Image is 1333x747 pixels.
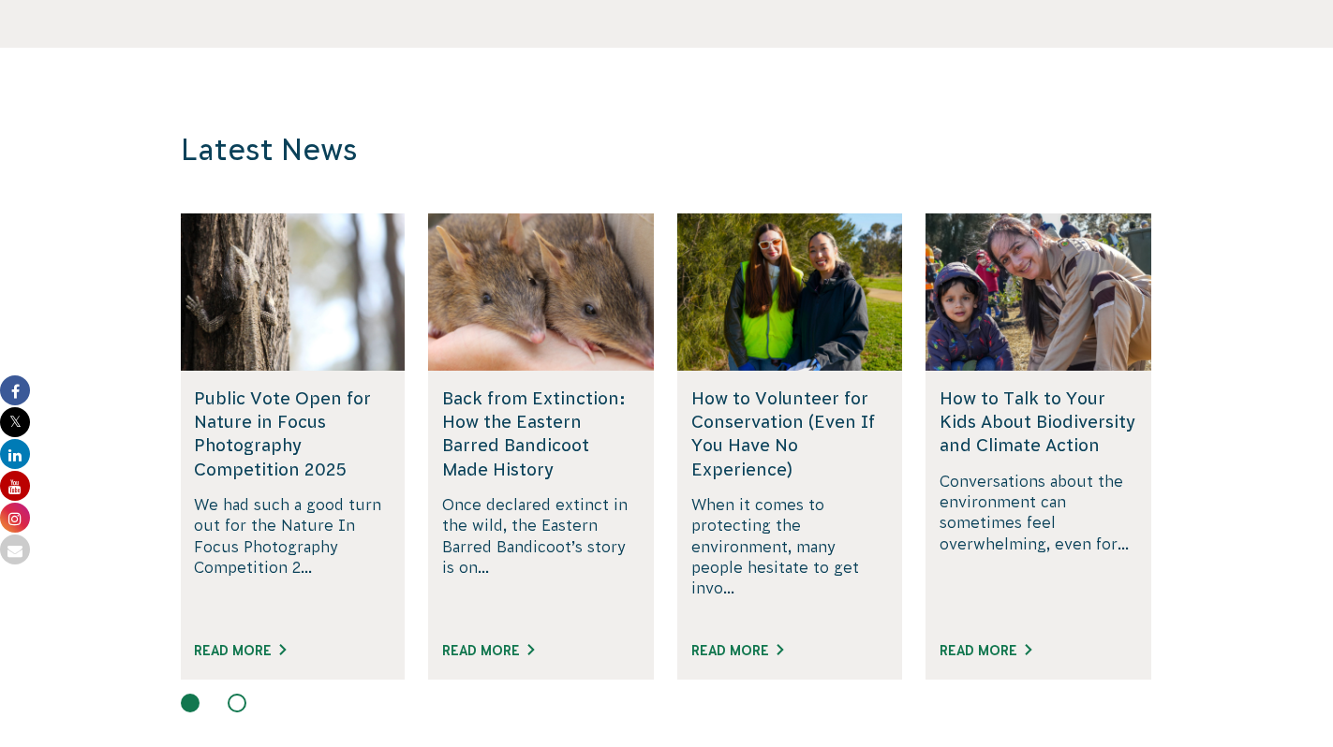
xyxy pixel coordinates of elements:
[691,643,783,658] a: Read More
[442,494,640,620] p: Once declared extinct in the wild, the Eastern Barred Bandicoot’s story is on...
[442,387,640,481] h5: Back from Extinction: How the Eastern Barred Bandicoot Made History
[691,494,889,620] p: When it comes to protecting the environment, many people hesitate to get invo...
[181,132,900,168] h3: Latest News
[940,643,1031,658] a: Read More
[940,387,1137,458] h5: How to Talk to Your Kids About Biodiversity and Climate Action
[940,471,1137,621] p: Conversations about the environment can sometimes feel overwhelming, even for...
[194,387,392,481] h5: Public Vote Open for Nature in Focus Photography Competition 2025
[691,387,889,481] h5: How to Volunteer for Conservation (Even If You Have No Experience)
[194,643,286,658] a: Read More
[194,494,392,620] p: We had such a good turn out for the Nature In Focus Photography Competition 2...
[442,643,534,658] a: Read More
